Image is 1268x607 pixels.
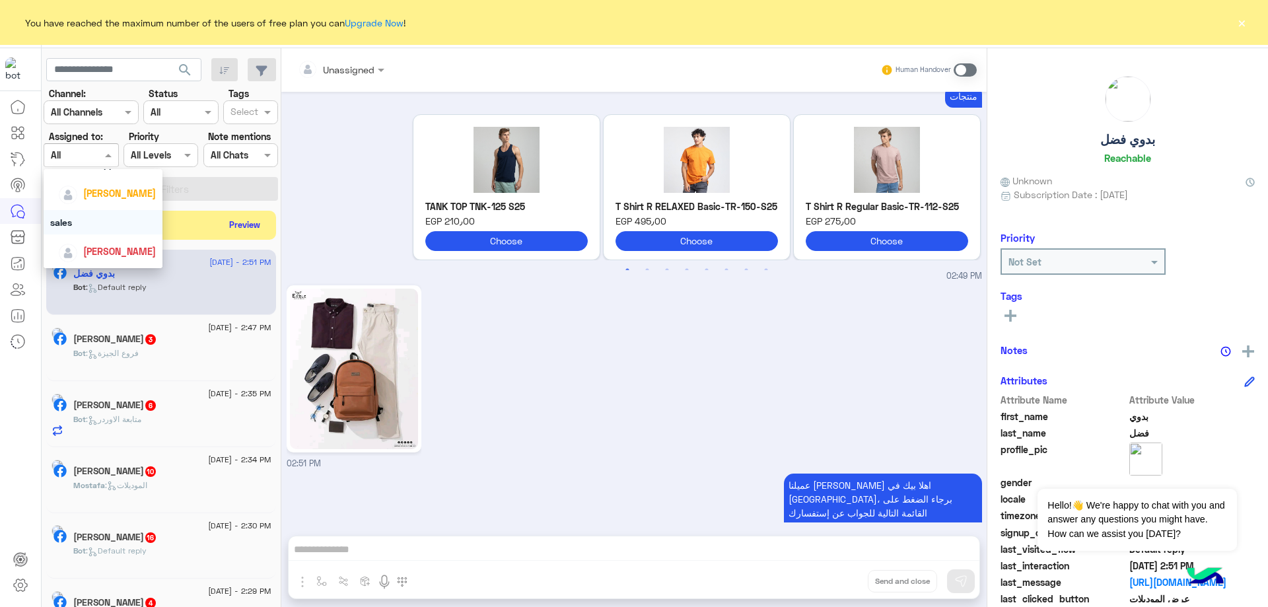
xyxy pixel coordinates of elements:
img: picture [52,394,63,406]
span: [DATE] - 2:35 PM [208,388,271,400]
span: Attribute Name [1001,393,1127,407]
span: locale [1001,492,1127,506]
span: profile_pic [1001,443,1127,473]
span: EGP 210٫00 [425,214,588,228]
span: : الموديلات [105,480,147,490]
img: defaultAdmin.png [59,186,77,204]
span: 02:51 PM [287,458,321,468]
button: 7 of 4 [740,264,753,277]
h5: Mostafa Muhamed [73,466,157,477]
h6: Notes [1001,344,1028,356]
span: last_clicked_button [1001,592,1127,606]
span: first_name [1001,410,1127,423]
span: EGP 495٫00 [616,214,778,228]
button: × [1235,16,1248,29]
span: 3 [145,334,156,345]
span: last_name [1001,426,1127,440]
img: Facebook [53,398,67,411]
h5: Ahmed Hakm [73,334,157,345]
img: picture [52,591,63,603]
button: 3 of 4 [660,264,674,277]
img: picture [52,460,63,472]
h5: احمد صلاح [73,400,157,411]
span: : متابعة الاوردر [86,414,141,424]
span: EGP 275٫00 [806,214,968,228]
span: Bot [73,282,86,292]
button: 4 of 4 [680,264,693,277]
span: 16 [145,532,156,543]
h6: Reachable [1104,152,1151,164]
span: Bot [73,414,86,424]
h6: Tags [1001,290,1255,302]
span: [DATE] - 2:29 PM [208,585,271,597]
span: Bot [73,348,86,358]
img: picture [52,525,63,537]
span: : فروع الجيزة [86,348,139,358]
img: picture [1129,443,1162,476]
span: : Default reply [86,546,147,555]
label: Status [149,87,178,100]
div: sales [44,210,162,234]
img: defaultAdmin.png [59,244,77,262]
p: 7/9/2025, 2:51 PM [784,474,982,524]
span: 10 [145,466,156,477]
h5: بدوي فضل [1100,132,1155,147]
a: [URL][DOMAIN_NAME] [1129,575,1255,589]
img: picture [52,328,63,339]
span: عرض الموديلات [1129,592,1255,606]
img: 203A8420.jpg [806,127,968,193]
div: Select [229,104,258,122]
button: Preview [224,215,266,234]
button: 5 of 4 [700,264,713,277]
img: Facebook [53,266,67,279]
p: T Shirt R RELAXED Basic-TR-150-S25 [616,199,778,213]
button: Choose [806,231,968,250]
button: Choose [425,231,588,250]
button: 2 of 4 [641,264,654,277]
span: [DATE] - 2:47 PM [208,322,271,334]
img: 541658722_24403106359346276_5744021425419555617_n.jpg [290,289,418,449]
p: T Shirt R Regular Basic-TR-112-S25 [806,199,968,213]
span: فضل [1129,426,1255,440]
span: You have reached the maximum number of the users of free plan you can ! [25,16,405,30]
ng-dropdown-panel: Options list [44,169,162,268]
p: TANK TOP TNK-125 S25 [425,199,588,213]
button: 1 of 4 [621,264,634,277]
span: timezone [1001,509,1127,522]
span: [DATE] - 2:34 PM [208,454,271,466]
img: add [1242,345,1254,357]
label: Note mentions [208,129,271,143]
img: Facebook [53,464,67,478]
img: notes [1220,346,1231,357]
button: Send and close [868,570,937,592]
img: 203A8621.jpg [425,127,588,193]
button: search [169,58,201,87]
h6: Attributes [1001,375,1047,386]
img: 203A1214.jpg [616,127,778,193]
span: 02:49 PM [946,270,982,283]
span: Mostafa [73,480,105,490]
img: Facebook [53,332,67,345]
small: Human Handover [896,65,951,75]
button: 6 of 4 [720,264,733,277]
img: 713415422032625 [5,57,29,81]
img: picture [1106,77,1150,122]
span: search [177,62,193,78]
span: gender [1001,476,1127,489]
span: last_interaction [1001,559,1127,573]
span: [PERSON_NAME] [83,246,156,257]
h6: Priority [1001,232,1035,244]
span: Subscription Date : [DATE] [1014,188,1128,201]
p: 7/9/2025, 2:49 PM [945,85,982,108]
label: Priority [129,129,159,143]
label: Channel: [49,87,86,100]
span: 6 [145,400,156,411]
span: [DATE] - 2:51 PM [209,256,271,268]
span: Unknown [1001,174,1052,188]
span: : Default reply [86,282,147,292]
span: Bot [73,546,86,555]
label: Tags [229,87,249,100]
span: last_visited_flow [1001,542,1127,556]
label: Assigned to: [49,129,103,143]
h5: Sameh Ahmed [73,532,157,543]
